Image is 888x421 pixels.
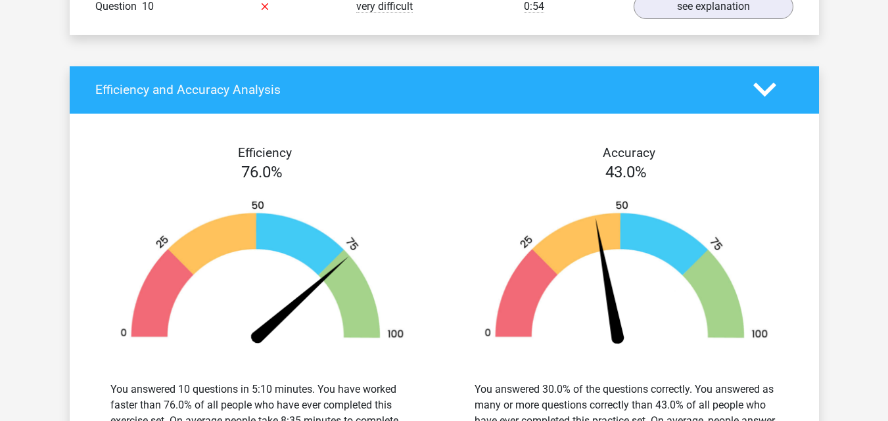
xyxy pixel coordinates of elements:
[464,200,789,350] img: 43.d5f1ae20ac56.png
[459,145,799,160] h4: Accuracy
[241,163,283,181] span: 76.0%
[605,163,647,181] span: 43.0%
[95,145,434,160] h4: Efficiency
[100,200,425,350] img: 76.d058a8cee12a.png
[95,82,734,97] h4: Efficiency and Accuracy Analysis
